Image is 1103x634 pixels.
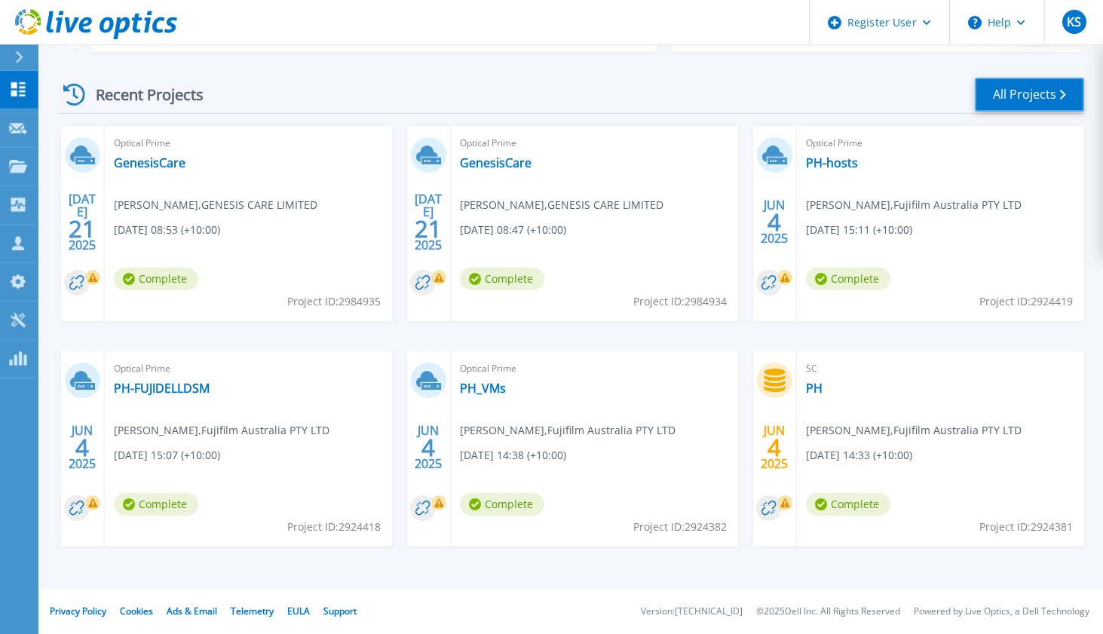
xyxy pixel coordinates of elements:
[114,381,210,396] a: PH-FUJIDELLDSM
[120,605,153,617] a: Cookies
[633,519,727,535] span: Project ID: 2924382
[460,360,729,377] span: Optical Prime
[756,607,900,617] li: © 2025 Dell Inc. All Rights Reserved
[806,493,890,516] span: Complete
[114,447,220,464] span: [DATE] 15:07 (+10:00)
[979,519,1073,535] span: Project ID: 2924381
[760,420,789,475] div: JUN 2025
[460,422,676,439] span: [PERSON_NAME] , Fujifilm Australia PTY LTD
[69,222,96,235] span: 21
[287,293,381,310] span: Project ID: 2984935
[979,293,1073,310] span: Project ID: 2924419
[806,447,912,464] span: [DATE] 14:33 (+10:00)
[114,493,198,516] span: Complete
[460,222,566,238] span: [DATE] 08:47 (+10:00)
[806,197,1022,213] span: [PERSON_NAME] , Fujifilm Australia PTY LTD
[460,135,729,152] span: Optical Prime
[641,607,743,617] li: Version: [TECHNICAL_ID]
[633,293,727,310] span: Project ID: 2984934
[806,422,1022,439] span: [PERSON_NAME] , Fujifilm Australia PTY LTD
[914,607,1089,617] li: Powered by Live Optics, a Dell Technology
[760,194,789,250] div: JUN 2025
[460,493,544,516] span: Complete
[287,519,381,535] span: Project ID: 2924418
[114,155,185,170] a: GenesisCare
[114,268,198,290] span: Complete
[806,360,1075,377] span: SC
[68,194,97,250] div: [DATE] 2025
[114,222,220,238] span: [DATE] 08:53 (+10:00)
[806,381,823,396] a: PH
[114,135,383,152] span: Optical Prime
[768,441,781,454] span: 4
[50,605,106,617] a: Privacy Policy
[806,222,912,238] span: [DATE] 15:11 (+10:00)
[421,441,435,454] span: 4
[68,420,97,475] div: JUN 2025
[114,422,329,439] span: [PERSON_NAME] , Fujifilm Australia PTY LTD
[460,381,506,396] a: PH_VMs
[460,447,566,464] span: [DATE] 14:38 (+10:00)
[768,216,781,228] span: 4
[975,78,1084,112] a: All Projects
[75,441,89,454] span: 4
[415,222,442,235] span: 21
[58,76,224,113] div: Recent Projects
[114,360,383,377] span: Optical Prime
[806,268,890,290] span: Complete
[806,155,858,170] a: PH-hosts
[806,135,1075,152] span: Optical Prime
[460,155,532,170] a: GenesisCare
[231,605,274,617] a: Telemetry
[414,194,443,250] div: [DATE] 2025
[414,420,443,475] div: JUN 2025
[1067,16,1081,28] span: KS
[323,605,357,617] a: Support
[167,605,217,617] a: Ads & Email
[287,605,310,617] a: EULA
[114,197,317,213] span: [PERSON_NAME] , GENESIS CARE LIMITED
[460,268,544,290] span: Complete
[460,197,663,213] span: [PERSON_NAME] , GENESIS CARE LIMITED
